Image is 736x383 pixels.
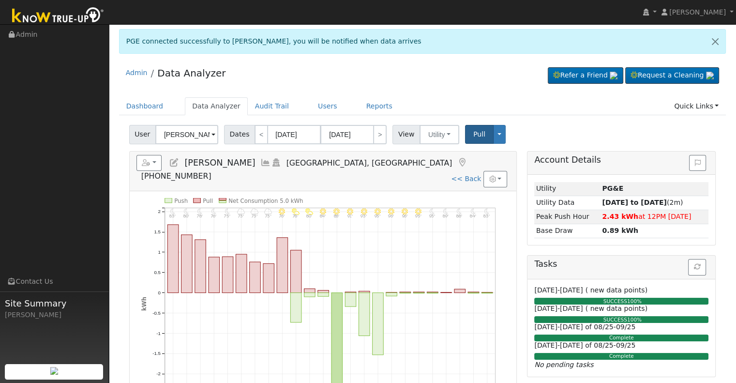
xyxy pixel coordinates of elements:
[373,125,387,144] a: >
[534,341,708,350] h6: [DATE]-[DATE] of 08/25-09/25
[627,298,642,304] span: 100%
[304,214,314,218] p: 80°
[237,209,245,215] i: 5AM - MostlyCloudy
[167,214,178,218] p: 83°
[392,125,420,144] span: View
[534,259,708,269] h5: Tasks
[402,209,408,215] i: 5PM - Clear
[532,298,713,306] div: SUCCESS
[318,293,329,297] rect: onclick=""
[534,224,601,238] td: Base Draw
[705,30,725,53] a: Close
[602,199,683,206] span: (2m)
[184,158,255,168] span: [PERSON_NAME]
[427,292,438,293] rect: onclick=""
[152,310,161,316] text: -0.5
[413,214,423,218] p: 95°
[532,316,713,324] div: SUCCESS
[386,214,396,218] p: 96°
[669,8,726,16] span: [PERSON_NAME]
[441,292,452,293] rect: onclick=""
[465,125,494,144] button: Pull
[415,209,421,215] i: 6PM - Clear
[195,240,206,293] rect: onclick=""
[602,227,638,234] strong: 0.89 kWh
[170,209,175,215] i: 12AM - Clear
[534,155,708,165] h5: Account Details
[473,130,485,138] span: Pull
[333,209,340,215] i: 12PM - Clear
[290,293,301,322] rect: onclick=""
[277,238,288,293] rect: onclick=""
[304,289,315,292] rect: onclick=""
[625,67,719,84] a: Request a Cleaning
[375,209,381,215] i: 3PM - Clear
[347,209,353,215] i: 1PM - Clear
[359,214,369,218] p: 93°
[443,209,448,215] i: 8PM - Clear
[5,297,104,310] span: Site Summary
[454,289,466,293] rect: onclick=""
[279,209,285,215] i: 8AM - MostlyClear
[311,97,345,115] a: Users
[260,158,271,168] a: Multi-Series Graph
[174,198,188,204] text: Push
[169,158,180,168] a: Edit User (35988)
[534,353,708,360] div: Complete
[263,264,274,293] rect: onclick=""
[158,209,160,214] text: 2
[400,214,410,218] p: 96°
[184,209,189,215] i: 1AM - Clear
[197,209,202,215] i: 2AM - Clear
[386,292,397,293] rect: onclick=""
[457,209,462,215] i: 9PM - Clear
[290,214,300,218] p: 78°
[318,291,329,293] rect: onclick=""
[7,5,109,27] img: Know True-Up
[427,214,437,218] p: 93°
[158,249,160,255] text: 1
[290,250,301,293] rect: onclick=""
[602,199,666,206] strong: [DATE] to [DATE]
[534,210,601,224] td: Peak Push Hour
[548,67,623,84] a: Refer a Friend
[451,175,481,183] a: << Back
[158,290,161,295] text: 0
[291,209,299,215] i: 9AM - PartlyCloudy
[481,292,493,293] rect: onclick=""
[481,214,492,218] p: 83°
[534,305,583,312] span: [DATE]-[DATE]
[586,305,647,312] span: ( new data points)
[154,270,161,275] text: 0.5
[167,225,179,293] rect: onclick=""
[602,184,623,192] strong: ID: 17254478, authorized: 09/05/25
[468,214,478,218] p: 84°
[140,297,147,311] text: kWh
[360,209,367,215] i: 2PM - Clear
[211,209,216,215] i: 3AM - MostlyClear
[627,317,642,322] span: 100%
[484,209,489,215] i: 11PM - Clear
[126,69,148,77] a: Admin
[331,214,342,218] p: 88°
[601,210,708,224] td: at 12PM [DATE]
[141,171,211,181] span: [PHONE_NUMBER]
[181,214,191,218] p: 80°
[304,293,315,297] rect: onclick=""
[420,125,459,144] button: Utility
[386,293,397,296] rect: onclick=""
[203,198,213,204] text: Pull
[320,209,326,215] i: 11AM - Clear
[359,97,400,115] a: Reports
[50,367,58,375] img: retrieve
[388,209,394,215] i: 4PM - Clear
[689,155,706,171] button: Issue History
[667,97,726,115] a: Quick Links
[345,292,356,293] rect: onclick=""
[209,257,220,293] rect: onclick=""
[156,371,161,377] text: -2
